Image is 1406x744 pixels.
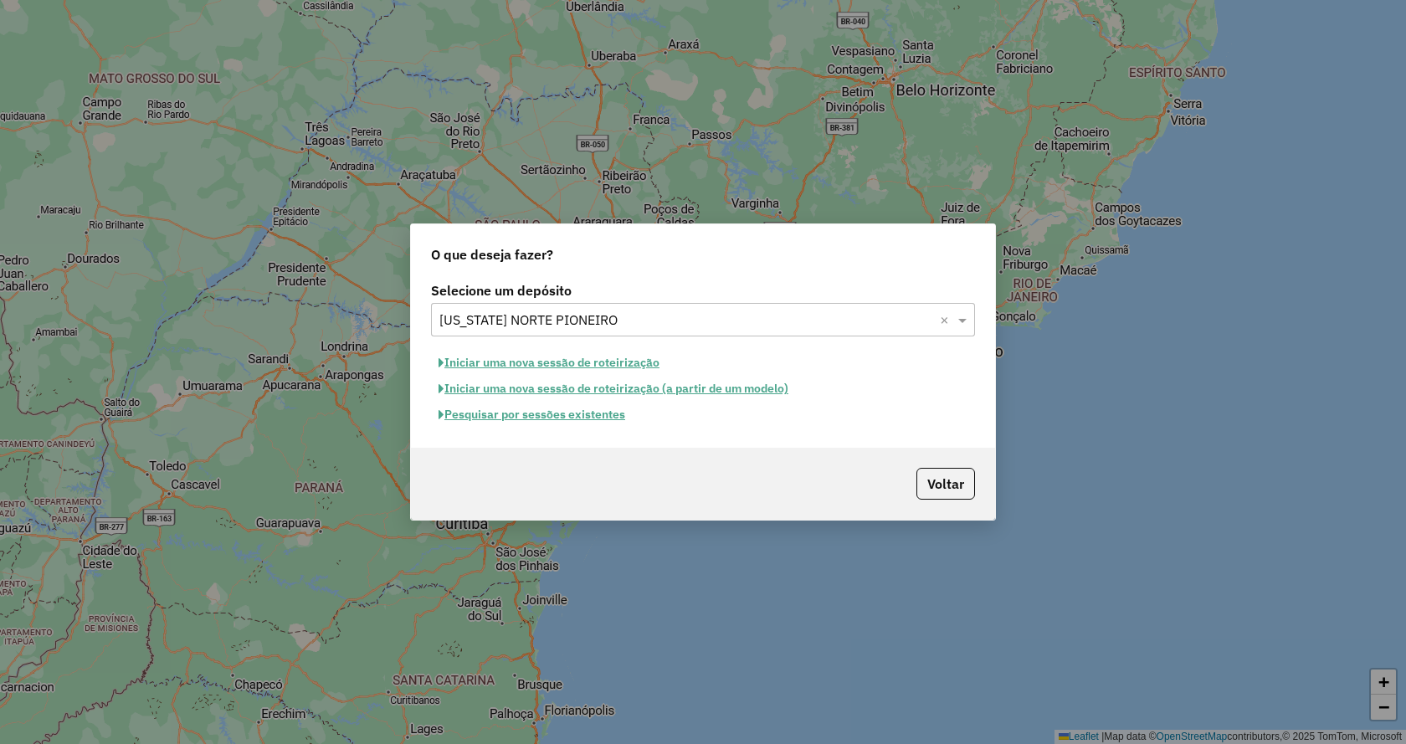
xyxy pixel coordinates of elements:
[431,402,633,428] button: Pesquisar por sessões existentes
[431,350,667,376] button: Iniciar uma nova sessão de roteirização
[431,376,796,402] button: Iniciar uma nova sessão de roteirização (a partir de um modelo)
[940,310,954,330] span: Clear all
[431,244,553,264] span: O que deseja fazer?
[431,280,975,300] label: Selecione um depósito
[916,468,975,500] button: Voltar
